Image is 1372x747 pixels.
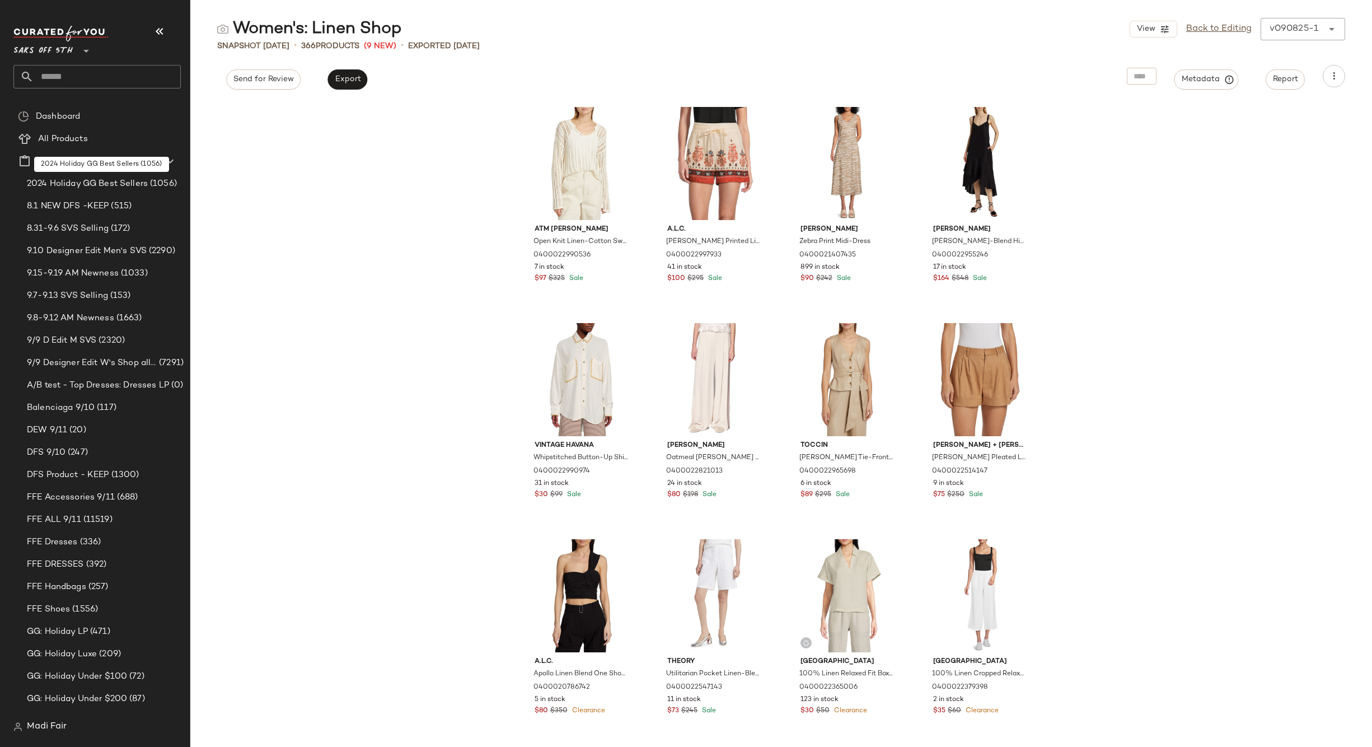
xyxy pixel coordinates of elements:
span: $35 [933,706,945,716]
button: View [1130,21,1177,38]
span: (153) [108,290,131,302]
span: (688) [115,491,138,504]
span: [PERSON_NAME] + [PERSON_NAME] [933,441,1028,451]
span: FFE Dresses [27,536,78,549]
span: $80 [667,490,681,500]
span: 100% Linen Relaxed Fit Boxy Top [799,669,894,679]
span: (0) [169,379,183,392]
span: Theory [667,657,762,667]
span: (11519) [81,513,113,526]
div: Women's: Linen Shop [217,18,402,40]
span: 9/9 D Edit M SVS [27,334,96,347]
span: Zebra Print Midi-Dress [799,237,870,247]
span: (471) [88,625,110,638]
span: [PERSON_NAME]-Blend High-Low Midi-Dress [932,237,1027,247]
span: Clearance [570,707,605,715]
span: (20) [67,424,86,437]
img: 0400022514147_TAN [924,323,1037,436]
span: All Products [38,133,88,146]
span: (48) [121,715,140,728]
p: Exported [DATE] [408,40,480,52]
span: Send for Review [233,75,294,84]
span: (7291) [157,357,184,370]
span: Global Clipboards [38,155,111,168]
span: 7 in stock [535,263,564,273]
span: Report [1272,75,1298,84]
button: Send for Review [226,69,301,90]
button: Export [327,69,367,90]
span: Vintage Havana [535,441,629,451]
span: 899 in stock [800,263,840,273]
span: (2320) [96,334,125,347]
img: 0400022990974_WHITE [526,323,638,436]
span: Sale [967,491,983,498]
span: $89 [800,490,813,500]
span: Utilitarian Pocket Linen-Blend Shorts [666,669,761,679]
span: Clearance [832,707,867,715]
span: $295 [815,490,831,500]
span: FFE DRESSES [27,558,84,571]
span: 100% Linen Cropped Relaxed-Fit Pants [932,669,1027,679]
span: Export [334,75,360,84]
span: Sale [971,275,987,282]
span: [PERSON_NAME] [667,441,762,451]
span: 11 in stock [667,695,701,705]
span: [PERSON_NAME] Printed Linen Shorts [666,237,761,247]
span: 0400022965698 [799,466,856,477]
span: Sale [833,491,850,498]
span: Madi Fair [27,720,67,734]
span: • [294,39,297,53]
span: $100 [667,274,685,284]
span: $164 [933,274,949,284]
span: A.l.c. [667,225,762,235]
img: svg%3e [803,639,809,646]
span: (392) [84,558,107,571]
span: $548 [952,274,968,284]
span: (515) [109,200,132,213]
span: Clearance [963,707,999,715]
span: DFS 9/10 [27,446,65,459]
span: Apollo Linen Blend One Shoulder Top [533,669,628,679]
span: (72) [127,670,144,683]
img: svg%3e [13,722,22,731]
span: $30 [535,490,548,500]
span: (117) [95,401,116,414]
span: Saks OFF 5TH [13,38,73,58]
span: 24 in stock [667,479,702,489]
img: 0400022547143_WHITE [658,539,771,652]
span: [PERSON_NAME] Pleated Linen-Blend Shorts [932,453,1027,463]
div: v090825-1 [1270,22,1318,36]
span: GG: Holiday Under $50 [27,715,121,728]
span: 2 in stock [933,695,964,705]
span: FFE Handbags [27,581,86,594]
span: $60 [948,706,961,716]
span: 9.10 Designer Edit Men's SVS [27,245,147,258]
span: (1300) [109,469,139,482]
span: [GEOGRAPHIC_DATA] [933,657,1028,667]
span: 8.31-9.6 SVS Selling [27,222,109,235]
span: 31 in stock [535,479,569,489]
span: $99 [550,490,563,500]
span: $50 [816,706,830,716]
span: $242 [816,274,832,284]
span: Toccin [800,441,895,451]
span: 0400021407435 [799,250,856,260]
span: (30) [111,155,131,168]
span: $90 [800,274,814,284]
img: 0400022821013_OATMEAL [658,323,771,436]
span: (1663) [114,312,142,325]
span: 9.7-9.13 SVS Selling [27,290,108,302]
span: Sale [700,707,716,715]
span: 41 in stock [667,263,702,273]
button: Metadata [1174,69,1239,90]
span: Sale [835,275,851,282]
span: 0400022514147 [932,466,987,477]
span: Sale [700,491,717,498]
span: Balenciaga 9/10 [27,401,95,414]
span: $325 [549,274,565,284]
span: GG: Holiday Luxe [27,648,97,661]
span: 366 [301,42,316,50]
span: $295 [687,274,704,284]
span: 0400022821013 [666,466,723,477]
a: Back to Editing [1186,22,1252,36]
